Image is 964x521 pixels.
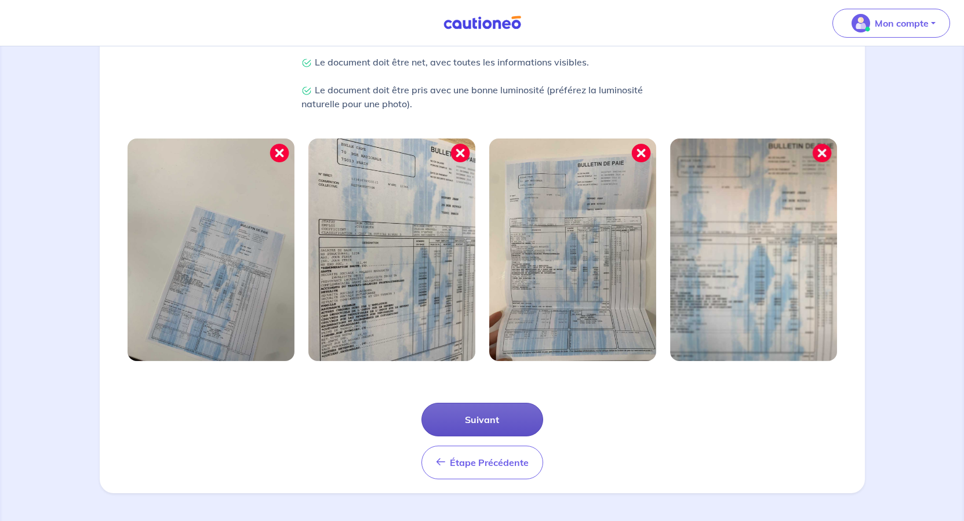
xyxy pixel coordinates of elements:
[875,16,929,30] p: Mon compte
[421,403,543,436] button: Suivant
[301,55,663,111] p: Le document doit être net, avec toutes les informations visibles. Le document doit être pris avec...
[439,16,526,30] img: Cautioneo
[670,139,837,361] img: Image mal cadrée 4
[489,139,656,361] img: Image mal cadrée 3
[832,9,950,38] button: illu_account_valid_menu.svgMon compte
[450,457,529,468] span: Étape Précédente
[421,446,543,479] button: Étape Précédente
[301,86,312,96] img: Check
[128,139,294,361] img: Image mal cadrée 1
[301,58,312,68] img: Check
[308,139,475,361] img: Image mal cadrée 2
[852,14,870,32] img: illu_account_valid_menu.svg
